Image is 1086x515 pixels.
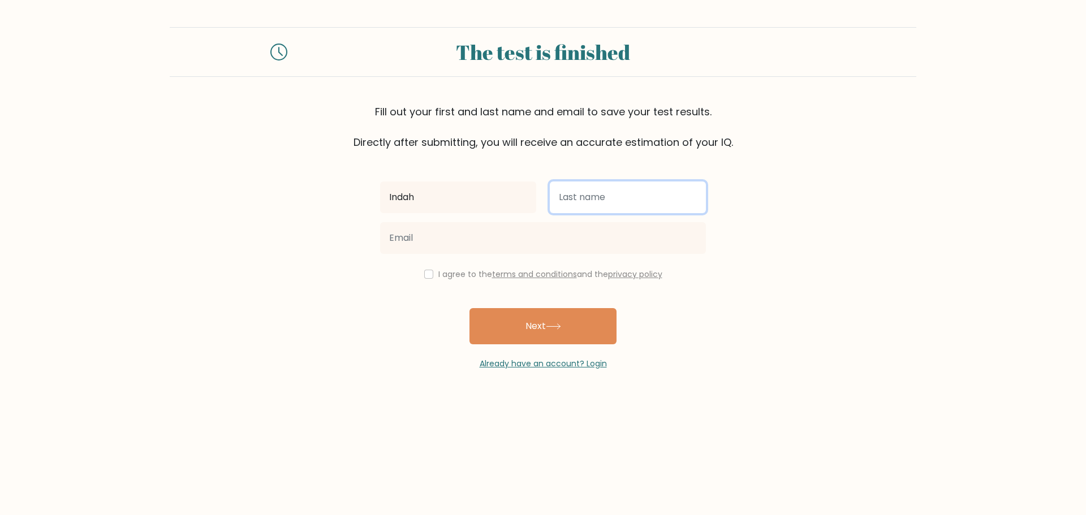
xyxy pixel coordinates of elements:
button: Next [469,308,617,344]
div: The test is finished [301,37,785,67]
a: Already have an account? Login [480,358,607,369]
input: First name [380,181,536,213]
input: Last name [550,181,706,213]
div: Fill out your first and last name and email to save your test results. Directly after submitting,... [170,104,916,150]
a: terms and conditions [492,269,577,280]
input: Email [380,222,706,254]
label: I agree to the and the [438,269,662,280]
a: privacy policy [608,269,662,280]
